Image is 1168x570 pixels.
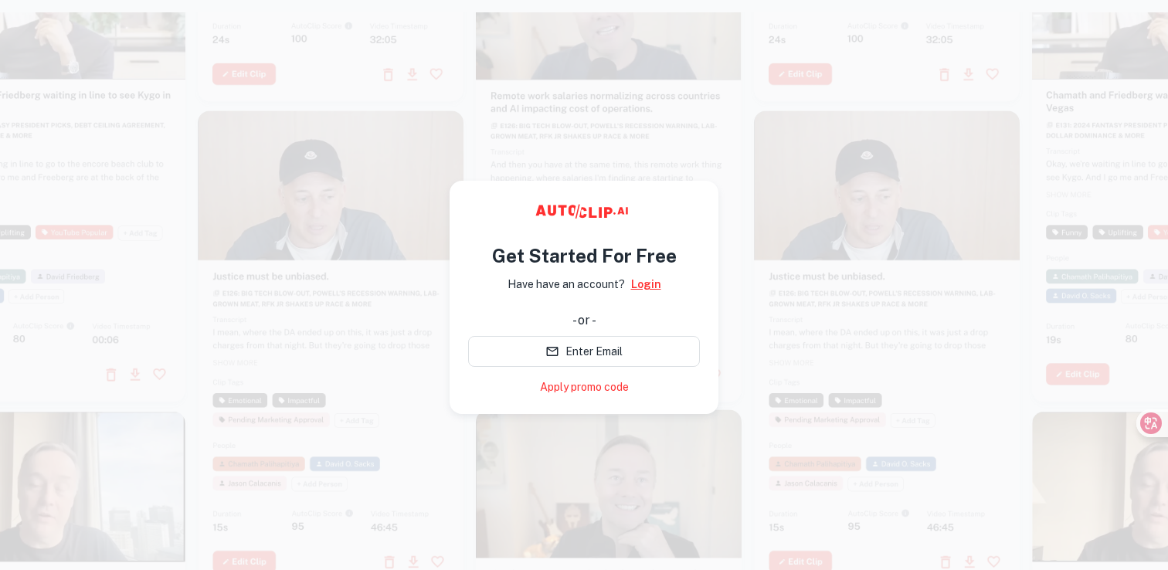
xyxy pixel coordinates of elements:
[572,311,596,330] div: - or -
[631,276,661,293] a: Login
[468,336,700,367] button: Enter Email
[508,276,625,293] p: Have have an account?
[540,379,629,395] a: Apply promo code
[492,242,677,270] h4: Get Started For Free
